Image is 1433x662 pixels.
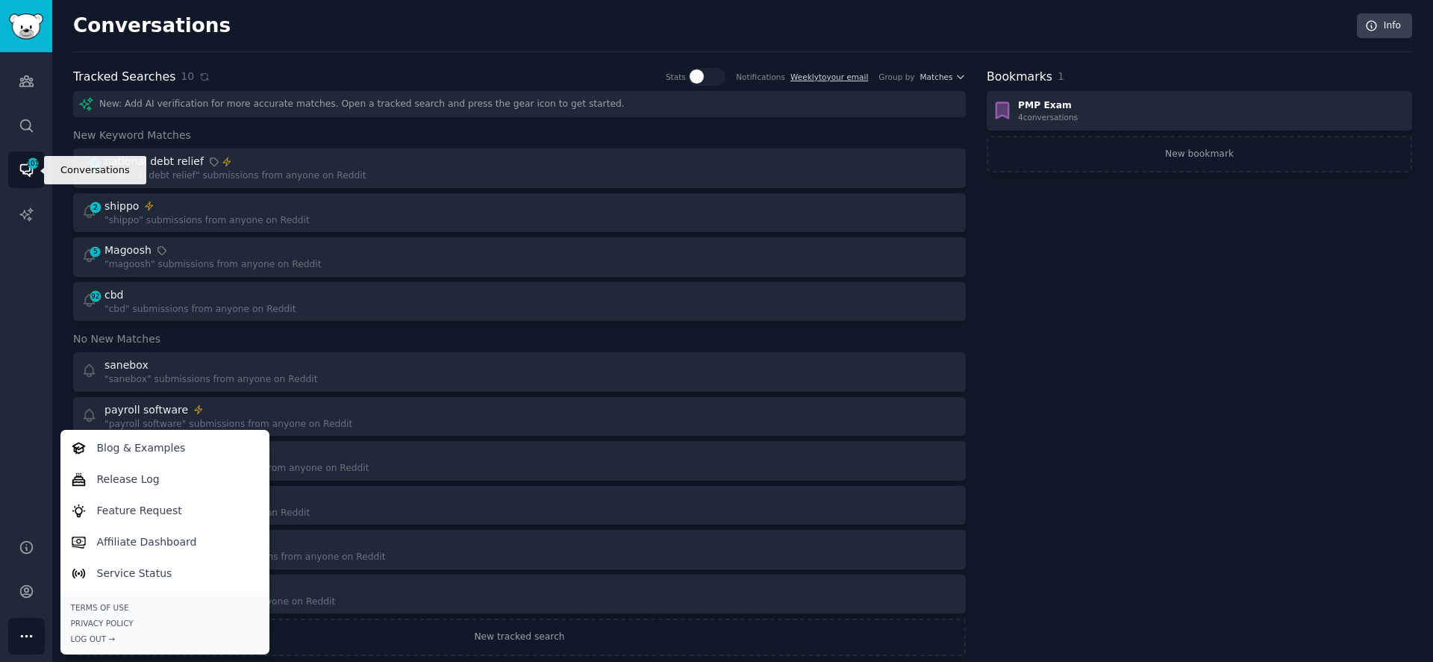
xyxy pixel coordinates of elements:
[73,282,966,322] a: 92cbd"cbd" submissions from anyone on Reddit
[97,440,186,456] p: Blog & Examples
[878,72,914,82] div: Group by
[73,237,966,277] a: 5Magoosh"magoosh" submissions from anyone on Reddit
[73,128,191,143] span: New Keyword Matches
[63,463,266,495] a: Release Log
[73,91,966,117] div: New: Add AI verification for more accurate matches. Open a tracked search and press the gear icon...
[104,357,149,373] div: sanebox
[89,202,102,213] span: 2
[666,72,686,82] div: Stats
[104,402,188,418] div: payroll software
[104,287,123,303] div: cbd
[736,72,785,82] div: Notifications
[97,503,182,519] p: Feature Request
[73,441,966,481] a: homebase"homebase software" submissions from anyone on Reddit
[97,566,172,581] p: Service Status
[73,530,966,569] a: sell my online business"sell my online business" submissions from anyone on Reddit
[1357,13,1412,39] a: Info
[104,199,139,214] div: shippo
[920,72,966,82] button: Matches
[104,169,366,183] div: "national debt relief" submissions from anyone on Reddit
[790,72,868,81] a: Weeklytoyour email
[63,432,266,463] a: Blog & Examples
[9,13,43,40] img: GummySearch logo
[104,243,152,258] div: Magoosh
[104,551,386,564] div: "sell my online business" submissions from anyone on Reddit
[97,472,160,487] p: Release Log
[73,193,966,233] a: 2shippo"shippo" submissions from anyone on Reddit
[73,619,966,656] a: New tracked search
[73,331,160,347] span: No New Matches
[71,634,259,644] div: Log Out →
[104,303,296,316] div: "cbd" submissions from anyone on Reddit
[8,152,45,188] a: 101
[73,575,966,614] a: payroll tools"payroll tools" submissions from anyone on Reddit
[104,154,204,169] div: national debt relief
[97,534,197,550] p: Affiliate Dashboard
[104,373,317,387] div: "sanebox" submissions from anyone on Reddit
[104,462,369,475] div: "homebase software" submissions from anyone on Reddit
[987,68,1052,87] h2: Bookmarks
[987,136,1412,173] a: New bookmark
[71,618,259,628] a: Privacy Policy
[920,72,953,82] span: Matches
[89,246,102,257] span: 5
[71,602,259,613] a: Terms of Use
[89,291,102,302] span: 92
[63,558,266,589] a: Service Status
[73,149,966,188] a: 2national debt relief"national debt relief" submissions from anyone on Reddit
[104,214,310,228] div: "shippo" submissions from anyone on Reddit
[73,486,966,525] a: statsig"statsig" submissions from anyone on Reddit
[89,157,102,168] span: 2
[63,526,266,558] a: Affiliate Dashboard
[1018,99,1078,113] div: PMP Exam
[104,258,322,272] div: "magoosh" submissions from anyone on Reddit
[1018,112,1078,122] div: 4 conversation s
[181,69,194,84] span: 10
[73,397,966,437] a: payroll software"payroll software" submissions from anyone on Reddit
[73,14,231,38] h2: Conversations
[63,495,266,526] a: Feature Request
[987,91,1412,131] a: PMP Exam4conversations
[73,68,175,87] h2: Tracked Searches
[73,352,966,392] a: sanebox"sanebox" submissions from anyone on Reddit
[26,158,40,169] span: 101
[1058,70,1064,82] span: 1
[104,418,352,431] div: "payroll software" submissions from anyone on Reddit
